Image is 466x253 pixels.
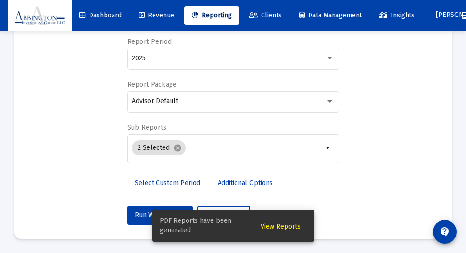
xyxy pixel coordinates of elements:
span: 2025 [132,54,146,62]
mat-icon: contact_support [439,226,450,237]
img: Dashboard [15,6,65,25]
span: Clients [249,11,282,19]
mat-chip-list: Selection [132,139,323,157]
span: Reporting [192,11,232,19]
span: PDF Reports have been generated [160,216,249,235]
span: Run Web Report [135,211,185,219]
button: View Reports [253,217,308,234]
a: Insights [372,6,422,25]
span: Select Custom Period [135,179,200,187]
mat-chip: 2 Selected [132,140,186,155]
mat-icon: arrow_drop_down [323,142,334,154]
span: Advisor Default [132,97,178,105]
span: View Reports [261,222,301,230]
a: Clients [242,6,289,25]
button: [PERSON_NAME] [425,6,455,24]
label: Sub Reports [127,123,167,131]
button: Run Web Report [127,206,193,225]
a: Revenue [131,6,182,25]
label: Report Period [127,38,172,46]
span: Data Management [299,11,362,19]
span: Insights [379,11,415,19]
label: Report Package [127,81,177,89]
span: Revenue [139,11,174,19]
a: Reporting [184,6,239,25]
span: Additional Options [218,179,273,187]
mat-icon: cancel [173,144,182,152]
a: Dashboard [72,6,129,25]
span: Dashboard [79,11,122,19]
a: Data Management [292,6,369,25]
